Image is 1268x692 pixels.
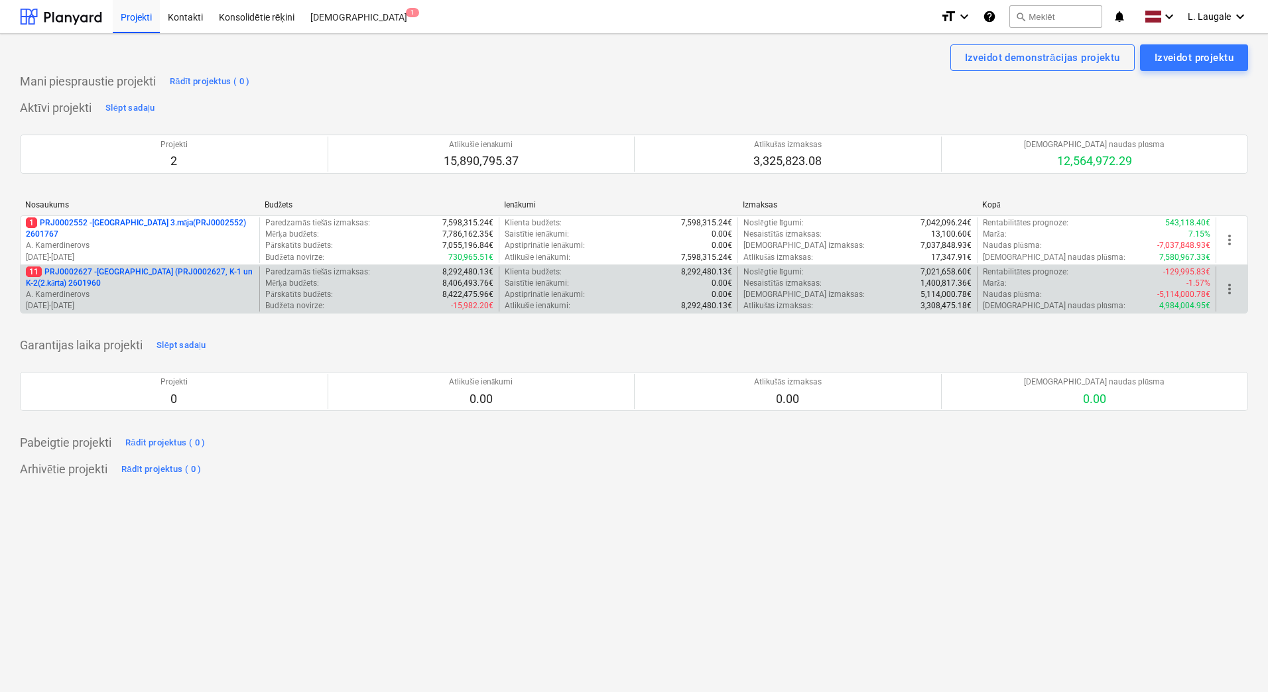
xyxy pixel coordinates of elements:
div: Budžets [265,200,493,210]
p: 0.00€ [712,229,732,240]
p: Mērķa budžets : [265,229,319,240]
p: Klienta budžets : [505,266,562,278]
p: 7,598,315.24€ [681,252,732,263]
span: more_vert [1222,281,1237,297]
p: 2 [160,153,188,169]
div: 1PRJ0002552 -[GEOGRAPHIC_DATA] 3.māja(PRJ0002552) 2601767A. Kamerdinerovs[DATE]-[DATE] [26,217,254,263]
i: notifications [1113,9,1126,25]
p: 7.15% [1188,229,1210,240]
p: 17,347.91€ [931,252,972,263]
p: [DEMOGRAPHIC_DATA] naudas plūsma [1024,376,1165,388]
div: Izveidot projektu [1155,49,1234,66]
p: Atlikušās izmaksas [754,376,822,388]
p: Pārskatīts budžets : [265,289,333,300]
p: -5,114,000.78€ [1157,289,1210,300]
p: Atlikušie ienākumi : [505,252,570,263]
p: 7,598,315.24€ [681,217,732,229]
p: Rentabilitātes prognoze : [983,266,1068,278]
span: 1 [26,217,37,228]
button: Izveidot demonstrācijas projektu [950,44,1135,71]
p: 7,037,848.93€ [920,240,972,251]
p: Garantijas laika projekti [20,337,143,353]
p: Saistītie ienākumi : [505,229,570,240]
p: 8,422,475.96€ [442,289,493,300]
div: Ienākumi [504,200,733,210]
p: 3,325,823.08 [753,153,822,169]
p: 15,890,795.37 [444,153,519,169]
span: search [1015,11,1026,22]
span: more_vert [1222,232,1237,248]
iframe: Chat Widget [1202,628,1268,692]
p: 0.00€ [712,240,732,251]
p: 7,580,967.33€ [1159,252,1210,263]
p: 7,042,096.24€ [920,217,972,229]
p: [DEMOGRAPHIC_DATA] naudas plūsma : [983,252,1125,263]
p: Atlikušās izmaksas [753,139,822,150]
p: -7,037,848.93€ [1157,240,1210,251]
p: Paredzamās tiešās izmaksas : [265,266,369,278]
p: Apstiprinātie ienākumi : [505,289,586,300]
span: 1 [406,8,419,17]
button: Rādīt projektus ( 0 ) [118,459,205,480]
p: 7,786,162.35€ [442,229,493,240]
p: Naudas plūsma : [983,240,1042,251]
p: 7,055,196.84€ [442,240,493,251]
p: Atlikušie ienākumi [449,376,513,388]
button: Rādīt projektus ( 0 ) [166,71,253,92]
div: Izmaksas [743,200,972,209]
div: Rādīt projektus ( 0 ) [121,462,202,477]
p: Noslēgtie līgumi : [743,266,804,278]
p: 8,292,480.13€ [681,300,732,312]
button: Meklēt [1009,5,1102,28]
p: -129,995.83€ [1163,266,1210,278]
p: A. Kamerdinerovs [26,240,254,251]
p: Aktīvi projekti [20,100,92,116]
i: keyboard_arrow_down [956,9,972,25]
i: keyboard_arrow_down [1232,9,1248,25]
p: 8,406,493.76€ [442,278,493,289]
i: Zināšanu pamats [983,9,996,25]
p: 0.00€ [712,278,732,289]
p: Projekti [160,376,188,388]
p: [DEMOGRAPHIC_DATA] naudas plūsma [1024,139,1165,150]
p: Atlikušie ienākumi [444,139,519,150]
p: 543,118.40€ [1165,217,1210,229]
p: 0.00 [449,391,513,407]
span: 11 [26,266,42,277]
button: Izveidot projektu [1140,44,1248,71]
i: format_size [940,9,956,25]
p: [DEMOGRAPHIC_DATA] izmaksas : [743,289,865,300]
p: 8,292,480.13€ [681,266,732,278]
p: A. Kamerdinerovs [26,289,254,300]
div: Izveidot demonstrācijas projektu [965,49,1120,66]
p: 730,965.51€ [448,252,493,263]
p: Marža : [983,278,1007,289]
p: [DEMOGRAPHIC_DATA] naudas plūsma : [983,300,1125,312]
p: 0.00 [754,391,822,407]
span: L. Laugale [1188,11,1231,22]
p: Atlikušās izmaksas : [743,252,813,263]
div: Rādīt projektus ( 0 ) [125,435,206,451]
button: Slēpt sadaļu [153,335,210,356]
p: Budžeta novirze : [265,300,324,312]
p: Klienta budžets : [505,217,562,229]
p: Nesaistītās izmaksas : [743,278,822,289]
p: Saistītie ienākumi : [505,278,570,289]
p: Atlikušie ienākumi : [505,300,570,312]
p: 3,308,475.18€ [920,300,972,312]
i: keyboard_arrow_down [1161,9,1177,25]
p: [DATE] - [DATE] [26,252,254,263]
p: 7,598,315.24€ [442,217,493,229]
p: 4,984,004.95€ [1159,300,1210,312]
button: Slēpt sadaļu [102,97,158,119]
p: PRJ0002552 - [GEOGRAPHIC_DATA] 3.māja(PRJ0002552) 2601767 [26,217,254,240]
p: Mani piespraustie projekti [20,74,156,89]
p: 0 [160,391,188,407]
p: Apstiprinātie ienākumi : [505,240,586,251]
p: Pārskatīts budžets : [265,240,333,251]
p: Pabeigtie projekti [20,435,111,451]
p: [DEMOGRAPHIC_DATA] izmaksas : [743,240,865,251]
p: -1.57% [1186,278,1210,289]
p: Rentabilitātes prognoze : [983,217,1068,229]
